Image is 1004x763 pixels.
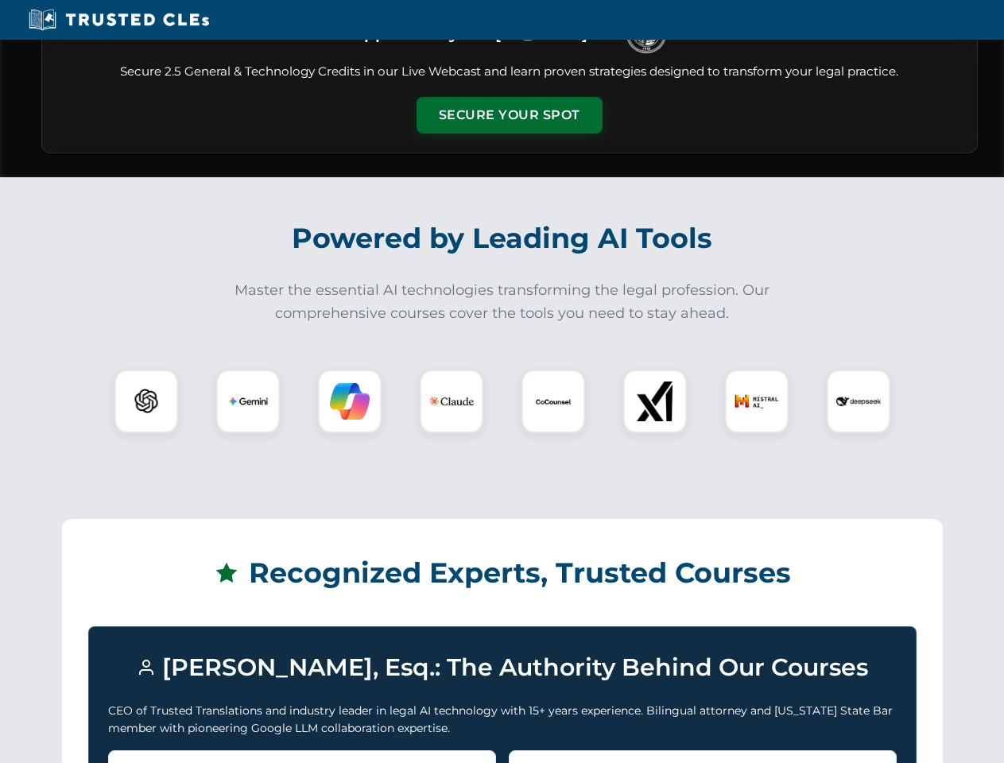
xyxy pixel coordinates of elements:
[224,279,781,325] p: Master the essential AI technologies transforming the legal profession. Our comprehensive courses...
[827,370,890,433] div: DeepSeek
[330,381,370,421] img: Copilot Logo
[114,370,178,433] div: ChatGPT
[88,545,917,601] h2: Recognized Experts, Trusted Courses
[420,370,483,433] div: Claude
[108,702,897,738] p: CEO of Trusted Translations and industry leader in legal AI technology with 15+ years experience....
[123,378,169,424] img: ChatGPT Logo
[521,370,585,433] div: CoCounsel
[216,370,280,433] div: Gemini
[318,370,382,433] div: Copilot
[61,63,958,81] p: Secure 2.5 General & Technology Credits in our Live Webcast and learn proven strategies designed ...
[836,379,881,424] img: DeepSeek Logo
[228,381,268,421] img: Gemini Logo
[108,646,897,689] h3: [PERSON_NAME], Esq.: The Authority Behind Our Courses
[62,211,943,266] h2: Powered by Leading AI Tools
[735,379,779,424] img: Mistral AI Logo
[24,8,214,32] img: Trusted CLEs
[533,381,573,421] img: CoCounsel Logo
[417,97,603,134] button: Secure Your Spot
[635,381,675,421] img: xAI Logo
[429,379,474,424] img: Claude Logo
[623,370,687,433] div: xAI
[725,370,789,433] div: Mistral AI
